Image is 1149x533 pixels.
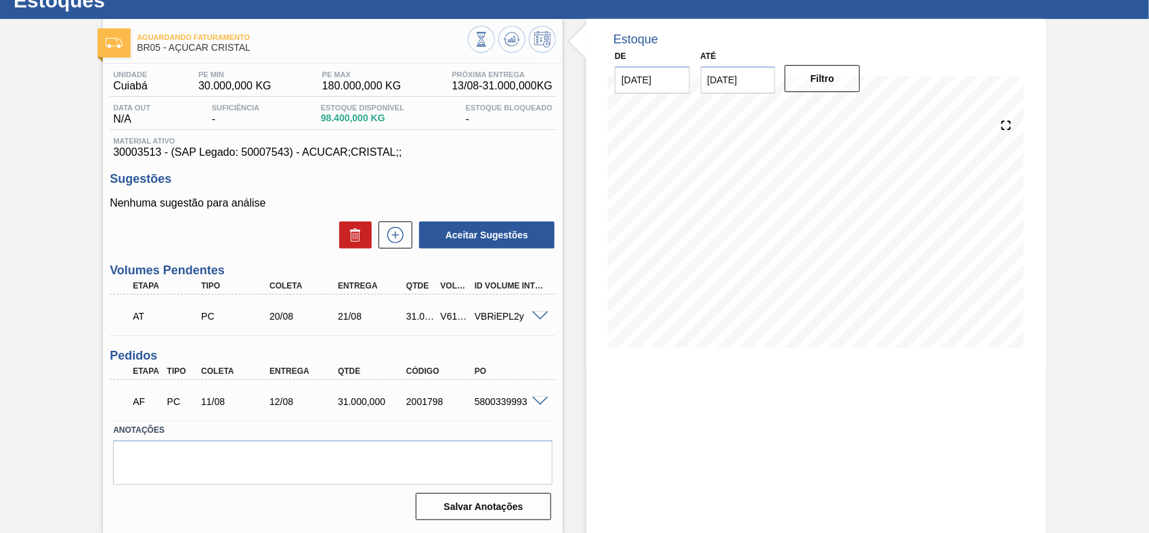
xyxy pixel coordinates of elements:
span: 180.000,000 KG [322,80,402,92]
div: Pedido de Compra [164,396,198,407]
button: Programar Estoque [529,26,556,53]
div: 11/08/2025 [198,396,274,407]
span: Data out [113,104,150,112]
label: De [615,51,626,61]
div: N/A [110,104,154,125]
img: Ícone [106,38,123,48]
div: 31.000,000 [334,396,410,407]
h3: Pedidos [110,349,556,363]
div: Qtde [334,366,410,376]
span: Unidade [113,70,148,79]
p: Nenhuma sugestão para análise [110,197,556,209]
div: Qtde [403,281,437,291]
div: Excluir Sugestões [332,221,372,249]
div: Tipo [198,281,274,291]
div: 31.000,000 [403,311,437,322]
span: 13/08 - 31.000,000 KG [452,80,552,92]
button: Salvar Anotações [416,493,551,520]
div: Aceitar Sugestões [412,220,556,250]
div: 21/08/2025 [334,311,410,322]
p: AT [133,311,202,322]
h3: Sugestões [110,172,556,186]
div: Código [403,366,479,376]
div: 12/08/2025 [266,396,342,407]
div: Estoque [613,33,658,47]
div: Pedido de Compra [198,311,274,322]
div: Volume Portal [437,281,471,291]
div: V615817 [437,311,471,322]
label: Anotações [113,421,552,440]
span: PE MIN [198,70,272,79]
div: Entrega [334,281,410,291]
div: Etapa [129,281,205,291]
div: Aguardando Faturamento [129,387,164,417]
div: PO [471,366,547,376]
button: Visão Geral dos Estoques [468,26,495,53]
div: - [462,104,556,125]
input: dd/mm/yyyy [701,66,776,93]
p: AF [133,396,160,407]
div: Nova sugestão [372,221,412,249]
input: dd/mm/yyyy [615,66,690,93]
div: 20/08/2025 [266,311,342,322]
div: Id Volume Interno [471,281,547,291]
div: - [209,104,263,125]
div: VBRiEPL2y [471,311,547,322]
span: Estoque Disponível [321,104,404,112]
span: Material ativo [113,137,552,145]
span: Próxima Entrega [452,70,552,79]
div: Etapa [129,366,164,376]
div: Coleta [266,281,342,291]
div: 5800339993 [471,396,547,407]
span: 98.400,000 KG [321,113,404,123]
div: Coleta [198,366,274,376]
button: Filtro [785,65,860,92]
h3: Volumes Pendentes [110,263,556,278]
div: Tipo [164,366,198,376]
button: Aceitar Sugestões [419,221,555,249]
span: 30003513 - (SAP Legado: 50007543) - ACUCAR;CRISTAL;; [113,146,552,158]
label: Até [701,51,716,61]
div: Entrega [266,366,342,376]
div: 2001798 [403,396,479,407]
span: Suficiência [212,104,259,112]
button: Atualizar Gráfico [498,26,525,53]
span: Estoque Bloqueado [466,104,552,112]
div: Aguardando Informações de Transporte [129,301,205,331]
span: Aguardando Faturamento [137,33,468,41]
span: Cuiabá [113,80,148,92]
span: BR05 - AÇÚCAR CRISTAL [137,43,468,53]
span: 30.000,000 KG [198,80,272,92]
span: PE MAX [322,70,402,79]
